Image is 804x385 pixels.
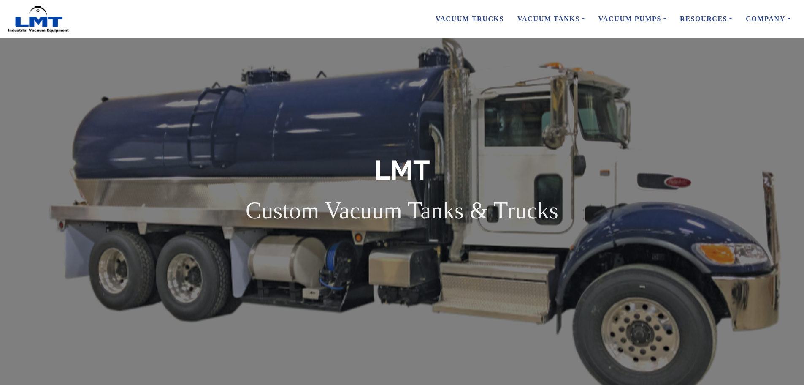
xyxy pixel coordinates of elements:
a: Vacuum Tanks [511,10,592,28]
a: Vacuum Pumps [592,10,673,28]
a: Company [739,10,797,28]
h1: LMT [246,151,558,189]
a: Vacuum Trucks [429,10,511,28]
a: Resources [673,10,739,28]
p: Custom Vacuum Tanks & Trucks [246,194,558,227]
img: LMT [7,5,70,33]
